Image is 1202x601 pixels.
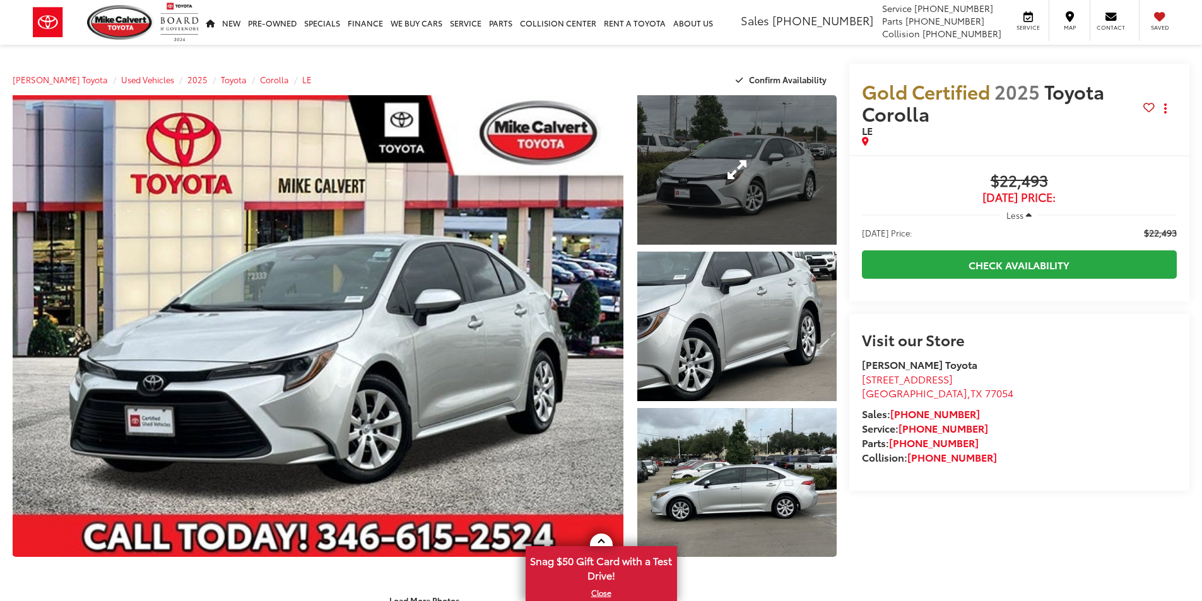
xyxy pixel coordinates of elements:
span: Sales [741,12,769,28]
a: Check Availability [862,250,1177,279]
strong: Service: [862,421,988,435]
a: 2025 [187,74,208,85]
span: $22,493 [862,172,1177,191]
span: [PHONE_NUMBER] [772,12,873,28]
a: [PERSON_NAME] Toyota [13,74,108,85]
img: Mike Calvert Toyota [87,5,154,40]
span: Gold Certified [862,78,990,105]
img: 2025 Toyota Corolla LE [635,406,838,559]
a: Used Vehicles [121,74,174,85]
a: [STREET_ADDRESS] [GEOGRAPHIC_DATA],TX 77054 [862,371,1013,400]
span: , [862,385,1013,400]
span: Toyota Corolla [862,78,1104,127]
img: 2025 Toyota Corolla LE [635,250,838,402]
span: [PHONE_NUMBER] [905,15,984,27]
a: LE [302,74,312,85]
span: Snag $50 Gift Card with a Test Drive! [527,547,676,586]
a: Expand Photo 3 [637,408,837,557]
span: Saved [1146,23,1174,32]
a: Expand Photo 1 [637,95,837,245]
span: TX [970,385,982,400]
strong: Sales: [862,406,980,421]
span: Contact [1097,23,1125,32]
span: [DATE] Price: [862,191,1177,204]
span: Service [882,2,912,15]
span: [PHONE_NUMBER] [922,27,1001,40]
span: 77054 [985,385,1013,400]
button: Confirm Availability [729,69,837,91]
strong: [PERSON_NAME] Toyota [862,357,977,371]
span: 2025 [994,78,1040,105]
h2: Visit our Store [862,331,1177,347]
a: Expand Photo 0 [13,95,623,557]
strong: Collision: [862,450,997,464]
a: Corolla [260,74,289,85]
span: [GEOGRAPHIC_DATA] [862,385,967,400]
a: [PHONE_NUMBER] [890,406,980,421]
a: Expand Photo 2 [637,252,837,401]
span: $22,493 [1144,226,1177,239]
span: Collision [882,27,920,40]
strong: Parts: [862,435,979,450]
span: Parts [882,15,903,27]
span: [PHONE_NUMBER] [914,2,993,15]
button: Actions [1155,98,1177,120]
span: Service [1014,23,1042,32]
span: LE [862,123,873,137]
span: [DATE] Price: [862,226,912,239]
button: Less [1000,204,1038,226]
a: [PHONE_NUMBER] [899,421,988,435]
span: Map [1056,23,1083,32]
span: dropdown dots [1164,103,1167,114]
span: Confirm Availability [749,74,827,85]
a: Toyota [221,74,247,85]
img: 2025 Toyota Corolla LE [6,93,629,559]
span: Less [1006,209,1023,221]
a: [PHONE_NUMBER] [889,435,979,450]
span: [STREET_ADDRESS] [862,371,953,386]
a: [PHONE_NUMBER] [907,450,997,464]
